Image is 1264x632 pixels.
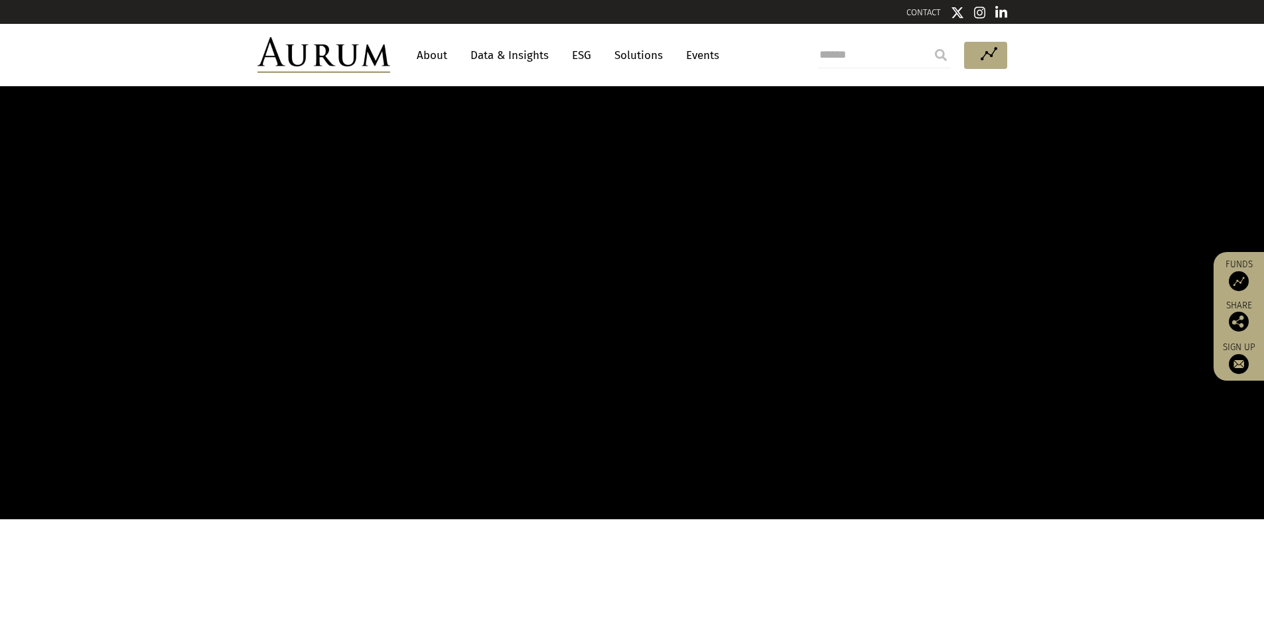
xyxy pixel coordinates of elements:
img: Twitter icon [951,6,964,19]
div: Share [1220,301,1257,332]
img: Linkedin icon [995,6,1007,19]
a: Data & Insights [464,43,555,68]
a: Sign up [1220,342,1257,374]
a: CONTACT [906,7,941,17]
a: Solutions [608,43,669,68]
a: ESG [565,43,598,68]
a: About [410,43,454,68]
img: Instagram icon [974,6,986,19]
input: Submit [928,42,954,68]
img: Share this post [1229,312,1249,332]
a: Events [679,43,719,68]
a: Funds [1220,259,1257,291]
img: Sign up to our newsletter [1229,354,1249,374]
img: Aurum [257,37,390,73]
img: Access Funds [1229,271,1249,291]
